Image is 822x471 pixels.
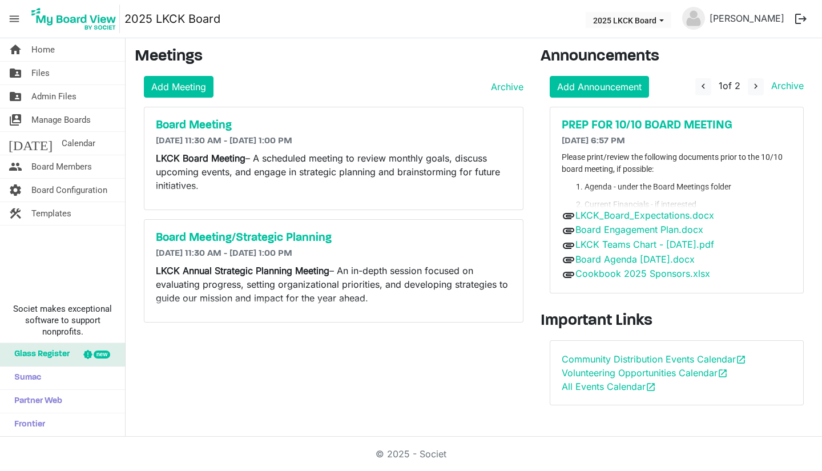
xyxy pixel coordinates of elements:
li: Agenda - under the Board Meetings folder [585,181,792,193]
a: My Board View Logo [28,5,124,33]
a: Board Engagement Plan.docx [575,224,703,235]
a: Board Meeting/Strategic Planning [156,231,511,245]
span: menu [3,8,25,30]
strong: LKCK Board Meeting [156,152,245,164]
h6: [DATE] 11:30 AM - [DATE] 1:00 PM [156,248,511,259]
li: Current Financials - if interested [585,199,792,211]
span: Calendar [62,132,95,155]
span: construction [9,202,22,225]
span: Sumac [9,367,41,389]
span: open_in_new [718,368,728,379]
a: Board Agenda [DATE].docx [575,253,695,265]
span: Board Members [31,155,92,178]
a: Add Announcement [550,76,649,98]
span: Partner Web [9,390,62,413]
span: Manage Boards [31,108,91,131]
span: navigate_next [751,81,761,91]
h3: Meetings [135,47,523,67]
a: PREP FOR 10/10 BOARD MEETING [562,119,792,132]
span: folder_shared [9,62,22,84]
span: attachment [562,239,575,252]
a: Community Distribution Events Calendaropen_in_new [562,353,746,365]
span: attachment [562,209,575,223]
span: open_in_new [736,355,746,365]
a: Board Meeting [156,119,511,132]
p: – A scheduled meeting to review monthly goals, discuss upcoming events, and engage in strategic p... [156,151,511,192]
h6: [DATE] 11:30 AM - [DATE] 1:00 PM [156,136,511,147]
img: My Board View Logo [28,5,120,33]
div: new [94,351,110,359]
span: Societ makes exceptional software to support nonprofits. [5,303,120,337]
span: navigate_before [698,81,708,91]
span: 1 [719,80,723,91]
a: © 2025 - Societ [376,448,446,460]
span: Frontier [9,413,45,436]
p: – An in-depth session focused on evaluating progress, setting organizational priorities, and deve... [156,264,511,305]
span: home [9,38,22,61]
p: Please print/review the following documents prior to the 10/10 board meeting, if possible: [562,151,792,175]
span: attachment [562,268,575,281]
a: LKCK_Board_Expectations.docx [575,210,714,221]
button: logout [789,7,813,31]
button: navigate_before [695,78,711,95]
span: switch_account [9,108,22,131]
a: All Events Calendaropen_in_new [562,381,656,392]
a: Archive [486,80,523,94]
span: Templates [31,202,71,225]
span: folder_shared [9,85,22,108]
a: 2025 LKCK Board [124,7,220,30]
span: Board Configuration [31,179,107,202]
strong: LKCK Annual Strategic Planning Meeting [156,265,329,276]
h3: Important Links [541,312,813,331]
span: settings [9,179,22,202]
span: attachment [562,224,575,237]
a: Volunteering Opportunities Calendaropen_in_new [562,367,728,379]
button: navigate_next [748,78,764,95]
span: Glass Register [9,343,70,366]
a: Archive [767,80,804,91]
button: 2025 LKCK Board dropdownbutton [586,12,671,28]
span: [DATE] 6:57 PM [562,136,625,146]
span: attachment [562,253,575,267]
a: [PERSON_NAME] [705,7,789,30]
h3: Announcements [541,47,813,67]
span: of 2 [719,80,740,91]
a: Cookbook 2025 Sponsors.xlsx [575,268,710,279]
a: LKCK Teams Chart - [DATE].pdf [575,239,714,250]
span: Admin Files [31,85,76,108]
span: people [9,155,22,178]
img: no-profile-picture.svg [682,7,705,30]
span: open_in_new [646,382,656,392]
span: Files [31,62,50,84]
a: Add Meeting [144,76,213,98]
span: Home [31,38,55,61]
span: [DATE] [9,132,53,155]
